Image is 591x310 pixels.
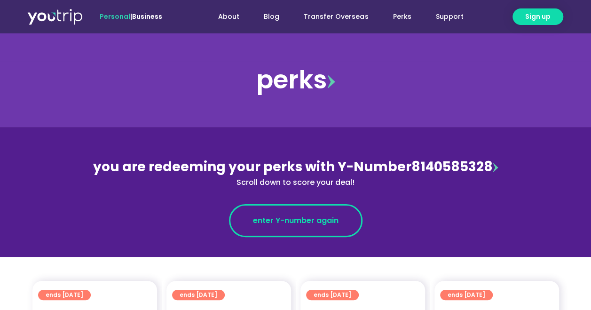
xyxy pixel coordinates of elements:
div: 8140585328 [92,157,500,188]
span: ends [DATE] [314,290,351,300]
a: Blog [252,8,292,25]
span: you are redeeming your perks with Y-Number [93,158,411,176]
span: ends [DATE] [46,290,83,300]
a: Perks [380,8,423,25]
span: Sign up [525,12,551,22]
a: ends [DATE] [306,290,359,300]
span: ends [DATE] [180,290,217,300]
a: Transfer Overseas [292,8,380,25]
span: enter Y-number again [253,215,339,226]
a: ends [DATE] [172,290,225,300]
span: | [100,12,162,21]
a: Business [132,12,162,21]
a: Support [423,8,475,25]
span: Personal [100,12,130,21]
a: About [206,8,252,25]
a: ends [DATE] [440,290,493,300]
div: Scroll down to score your deal! [92,177,500,188]
nav: Menu [188,8,475,25]
span: ends [DATE] [448,290,485,300]
a: ends [DATE] [38,290,91,300]
a: enter Y-number again [229,204,362,237]
a: Sign up [512,8,563,25]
